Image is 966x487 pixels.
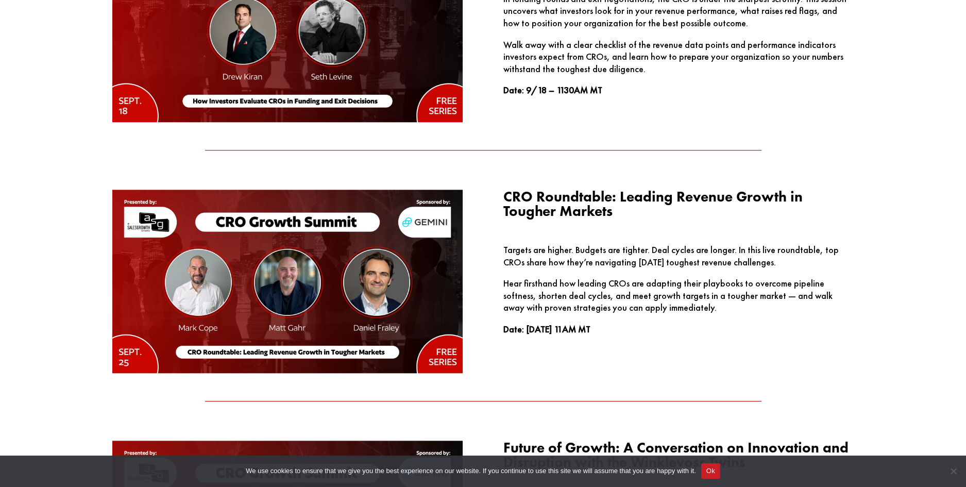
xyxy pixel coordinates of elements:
p: Hear firsthand how leading CROs are adapting their playbooks to overcome pipeline softness, short... [503,277,854,323]
span: We use cookies to ensure that we give you the best experience on our website. If you continue to ... [246,466,696,476]
p: Targets are higher. Budgets are tighter. Deal cycles are longer. In this live roundtable, top CRO... [503,244,854,277]
span: No [948,466,958,476]
strong: Date: [DATE] 11AM MT [503,323,590,335]
p: If your role isn’t a fit for live attendance, you’ll still receive the full session recordings af... [21,170,218,189]
p: Walk away with a clear checklist of the revenue data points and performance indicators investors ... [503,39,854,85]
p: If approved, you’ll receive a confirmation email with your webinar link and calendar invite. [21,143,218,162]
button: Ok [701,463,720,479]
img: Roundtable 8-19 [112,190,463,373]
h3: CRO Roundtable: Leading Revenue Growth in Tougher Markets [503,190,854,224]
h3: Future of Growth: A Conversation on Innovation and Disruption with the Winklevoss Twins [503,441,854,475]
p: We’ll review your registration. [21,126,218,135]
strong: Date: 9/18 – 1130AM MT [503,84,602,96]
